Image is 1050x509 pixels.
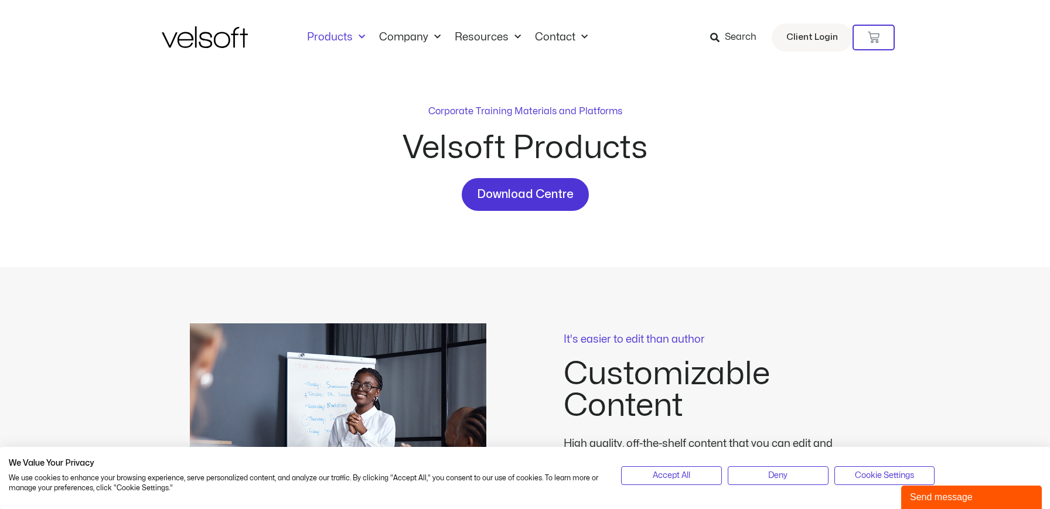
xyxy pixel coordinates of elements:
a: Client Login [772,23,853,52]
a: ProductsMenu Toggle [300,31,372,44]
p: It's easier to edit than author [564,334,860,345]
span: Client Login [786,30,838,45]
h2: We Value Your Privacy [9,458,604,469]
a: CompanyMenu Toggle [372,31,448,44]
a: ResourcesMenu Toggle [448,31,528,44]
nav: Menu [300,31,595,44]
p: We use cookies to enhance your browsing experience, serve personalized content, and analyze our t... [9,473,604,493]
span: Cookie Settings [855,469,914,482]
img: Velsoft Training Materials [162,26,248,48]
h2: Customizable Content [564,358,860,422]
a: Search [710,28,765,47]
a: Download Centre [462,178,589,211]
button: Adjust cookie preferences [834,466,935,485]
span: Accept All [653,469,690,482]
p: Corporate Training Materials and Platforms [428,104,622,118]
span: Search [725,30,756,45]
h2: Velsoft Products [314,132,736,164]
iframe: chat widget [901,483,1044,509]
span: Deny [768,469,787,482]
button: Deny all cookies [728,466,829,485]
a: ContactMenu Toggle [528,31,595,44]
button: Accept all cookies [621,466,722,485]
span: Download Centre [477,185,574,204]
